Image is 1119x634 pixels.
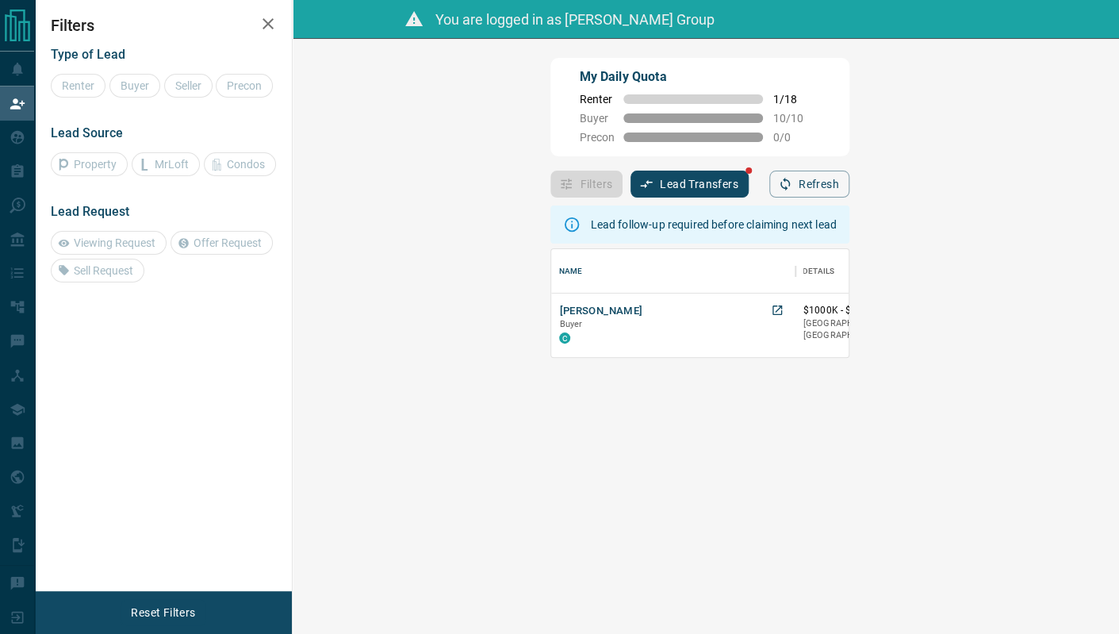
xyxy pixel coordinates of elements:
[121,599,205,626] button: Reset Filters
[51,47,125,62] span: Type of Lead
[769,171,849,198] button: Refresh
[630,171,749,198] button: Lead Transfers
[559,304,642,319] button: [PERSON_NAME]
[767,300,788,321] a: Open in New Tab
[803,249,835,294] div: Details
[559,332,570,344] div: condos.ca
[579,67,807,86] p: My Daily Quota
[559,249,583,294] div: Name
[51,16,276,35] h2: Filters
[590,210,836,239] div: Lead follow-up required before claiming next lead
[559,319,582,329] span: Buyer
[51,125,123,140] span: Lead Source
[51,204,129,219] span: Lead Request
[579,93,614,106] span: Renter
[551,249,795,294] div: Name
[579,112,614,125] span: Buyer
[772,131,807,144] span: 0 / 0
[772,93,807,106] span: 1 / 18
[803,317,940,342] p: [GEOGRAPHIC_DATA], [GEOGRAPHIC_DATA]
[803,304,940,317] p: $1000K - $1000K
[435,11,715,28] span: You are logged in as [PERSON_NAME] Group
[579,131,614,144] span: Precon
[772,112,807,125] span: 10 / 10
